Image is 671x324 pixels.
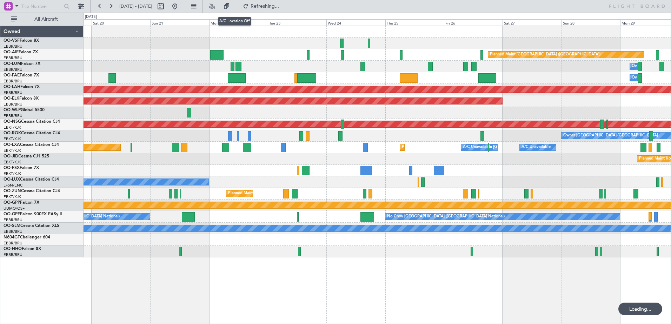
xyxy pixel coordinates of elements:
[4,113,22,119] a: EBBR/BRU
[4,201,39,205] a: OO-GPPFalcon 7X
[4,235,20,239] span: N604GF
[4,166,20,170] span: OO-FSX
[92,19,150,26] div: Sat 20
[4,131,60,135] a: OO-ROKCessna Citation CJ4
[385,19,444,26] div: Thu 25
[18,17,74,22] span: All Aircraft
[150,19,209,26] div: Sun 21
[240,1,282,12] button: Refreshing...
[85,14,97,20] div: [DATE]
[4,96,39,101] a: OO-ELKFalcon 8X
[4,50,38,54] a: OO-AIEFalcon 7X
[4,55,22,61] a: EBBR/BRU
[4,224,20,228] span: OO-SLM
[4,247,41,251] a: OO-HHOFalcon 8X
[4,39,20,43] span: OO-VSF
[4,73,39,77] a: OO-FAEFalcon 7X
[4,235,50,239] a: N604GFChallenger 604
[4,108,21,112] span: OO-WLP
[4,212,62,216] a: OO-GPEFalcon 900EX EASy II
[4,131,21,135] span: OO-ROK
[387,211,505,222] div: No Crew [GEOGRAPHIC_DATA] ([GEOGRAPHIC_DATA] National)
[4,62,40,66] a: OO-LUMFalcon 7X
[4,148,21,153] a: EBKT/KJK
[4,90,22,95] a: EBBR/BRU
[562,19,620,26] div: Sun 28
[4,160,21,165] a: EBKT/KJK
[268,19,326,26] div: Tue 23
[4,44,22,49] a: EBBR/BRU
[228,188,310,199] div: Planned Maint Kortrijk-[GEOGRAPHIC_DATA]
[463,142,593,153] div: A/C Unavailable [GEOGRAPHIC_DATA] ([GEOGRAPHIC_DATA] National)
[4,166,39,170] a: OO-FSXFalcon 7X
[4,212,20,216] span: OO-GPE
[4,136,21,142] a: EBKT/KJK
[21,1,62,12] input: Trip Number
[4,125,21,130] a: EBKT/KJK
[4,143,59,147] a: OO-LXACessna Citation CJ4
[4,102,22,107] a: EBBR/BRU
[4,79,22,84] a: EBBR/BRU
[444,19,503,26] div: Fri 26
[4,120,21,124] span: OO-NSG
[4,73,20,77] span: OO-FAE
[4,252,22,257] a: EBBR/BRU
[4,39,39,43] a: OO-VSFFalcon 8X
[119,3,152,9] span: [DATE] - [DATE]
[4,177,20,182] span: OO-LUX
[4,154,18,158] span: OO-JID
[4,85,20,89] span: OO-LAH
[4,217,22,223] a: EBBR/BRU
[4,143,20,147] span: OO-LXA
[4,85,40,89] a: OO-LAHFalcon 7X
[4,67,22,72] a: EBBR/BRU
[326,19,385,26] div: Wed 24
[503,19,561,26] div: Sat 27
[4,108,45,112] a: OO-WLPGlobal 5500
[490,49,600,60] div: Planned Maint [GEOGRAPHIC_DATA] ([GEOGRAPHIC_DATA])
[521,142,551,153] div: A/C Unavailable
[4,154,49,158] a: OO-JIDCessna CJ1 525
[4,189,21,193] span: OO-ZUN
[209,19,268,26] div: Mon 22
[8,14,76,25] button: All Aircraft
[4,50,19,54] span: OO-AIE
[563,130,658,141] div: Owner [GEOGRAPHIC_DATA]-[GEOGRAPHIC_DATA]
[4,241,22,246] a: EBBR/BRU
[4,247,22,251] span: OO-HHO
[4,189,60,193] a: OO-ZUNCessna Citation CJ4
[4,201,20,205] span: OO-GPP
[250,4,280,9] span: Refreshing...
[4,171,21,176] a: EBKT/KJK
[618,303,662,315] div: Loading...
[4,194,21,200] a: EBKT/KJK
[4,120,60,124] a: OO-NSGCessna Citation CJ4
[4,177,59,182] a: OO-LUXCessna Citation CJ4
[218,17,251,26] div: A/C Location Off
[4,224,59,228] a: OO-SLMCessna Citation XLS
[402,142,484,153] div: Planned Maint Kortrijk-[GEOGRAPHIC_DATA]
[4,206,25,211] a: UUMO/OSF
[4,229,22,234] a: EBBR/BRU
[4,183,23,188] a: LFSN/ENC
[4,96,19,101] span: OO-ELK
[4,62,21,66] span: OO-LUM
